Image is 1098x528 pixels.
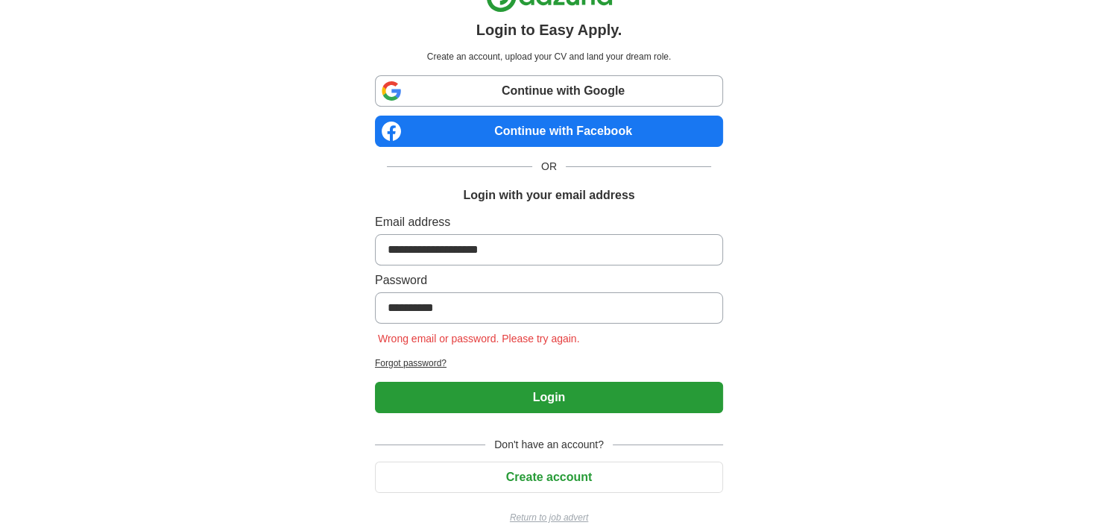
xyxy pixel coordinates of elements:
label: Password [375,271,723,289]
a: Create account [375,471,723,483]
h1: Login to Easy Apply. [476,19,622,41]
span: Don't have an account? [485,437,613,453]
span: Wrong email or password. Please try again. [375,333,583,345]
h1: Login with your email address [463,186,634,204]
a: Continue with Facebook [375,116,723,147]
a: Continue with Google [375,75,723,107]
button: Create account [375,462,723,493]
label: Email address [375,213,723,231]
a: Forgot password? [375,356,723,370]
span: OR [532,159,566,175]
a: Return to job advert [375,511,723,524]
button: Login [375,382,723,413]
p: Create an account, upload your CV and land your dream role. [378,50,720,63]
